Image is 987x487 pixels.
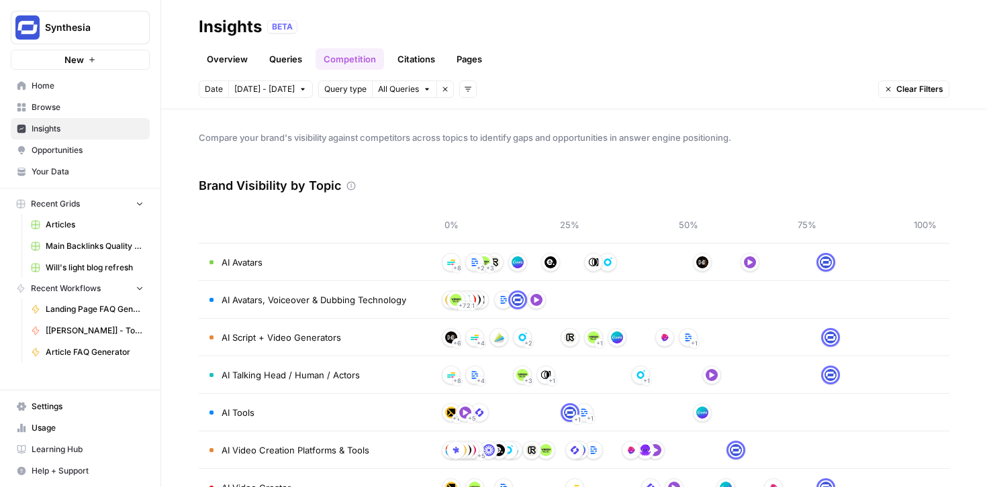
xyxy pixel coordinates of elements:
img: tq86vd83ef1nrwn668d8ilq4lo0e [659,331,671,343]
img: 9w0gpg5mysfnm3lmj7yygg5fv3dk [649,444,661,456]
span: Recent Grids [31,198,80,210]
button: [DATE] - [DATE] [228,80,313,98]
span: Recent Workflows [31,282,101,294]
a: Browse [11,97,150,118]
span: + 4 [477,337,485,350]
span: + 4 [477,374,485,388]
span: Browse [32,101,144,113]
span: Opportunities [32,144,144,156]
img: jz86opb9spy4uaui193389rfc1lw [478,256,490,268]
img: 9w0gpg5mysfnm3lmj7yygg5fv3dk [744,256,756,268]
img: r784wuly3ri16myx7juh0mihp22c [473,407,485,419]
a: Insights [11,118,150,140]
img: tq86vd83ef1nrwn668d8ilq4lo0e [625,444,637,456]
span: AI Talking Head / Human / Actors [222,368,360,382]
span: + 2 [463,299,471,313]
span: + 2 [477,262,485,275]
img: wbzcudw5kms8jr96o3ay9o5jrnna [696,256,708,268]
span: All Queries [378,83,419,95]
span: + 1 [643,374,650,388]
button: Recent Grids [11,194,150,214]
span: + 2 [524,337,532,350]
img: gpj7rq245zaw62drdl0g892v5g99 [493,331,505,343]
img: kn4yydfihu1m6ctu54l2b7jhf7vx [825,369,837,381]
a: Queries [261,48,310,70]
img: mcmhkv09b4vf98jn9w53sqh8s3rw [445,256,457,268]
button: All Queries [372,80,436,98]
div: BETA [267,20,297,34]
img: zuex3t6fvg6vb1bhykbo9omwyph7 [488,256,500,268]
img: wbzcudw5kms8jr96o3ay9o5jrnna [445,331,457,343]
a: Will's light blog refresh [25,257,150,278]
a: Learning Hub [11,439,150,460]
img: kn4yydfihu1m6ctu54l2b7jhf7vx [564,407,576,419]
button: New [11,50,150,70]
img: jz86opb9spy4uaui193389rfc1lw [587,331,600,343]
img: 5ishofca9hhfzkbc6046dfm6zfk6 [639,444,651,456]
a: Article FAQ Generator [25,341,150,363]
img: aln7fzklr3l99mnai0z5kuqxmnn3 [445,444,457,456]
img: xvlm1tp7ydqmv3akr6p4ptg0hnp0 [498,294,510,306]
span: Help + Support [32,465,144,477]
span: [[PERSON_NAME]] - Tools & Features Pages Refreshe - [MAIN WORKFLOW] [46,325,144,337]
span: 25% [557,218,583,231]
span: AI Avatars, Voiceover & Dubbing Technology [222,293,406,307]
img: kn4yydfihu1m6ctu54l2b7jhf7vx [825,331,837,343]
img: jz86opb9spy4uaui193389rfc1lw [516,369,528,381]
img: zuex3t6fvg6vb1bhykbo9omwyph7 [526,444,538,456]
img: kn4yydfihu1m6ctu54l2b7jhf7vx [512,294,524,306]
span: Synthesia [45,21,126,34]
span: 100% [912,218,939,231]
span: + 6 [453,337,461,350]
button: Workspace: Synthesia [11,11,150,44]
a: [[PERSON_NAME]] - Tools & Features Pages Refreshe - [MAIN WORKFLOW] [25,320,150,341]
span: 0% [438,218,465,231]
img: 6a73yfkrldwrfnc26ge4t4xld60l [493,444,505,456]
span: Articles [46,219,144,231]
img: xvlm1tp7ydqmv3akr6p4ptg0hnp0 [587,444,600,456]
a: Articles [25,214,150,235]
span: [DATE] - [DATE] [234,83,295,95]
a: Competition [316,48,384,70]
img: 9w0gpg5mysfnm3lmj7yygg5fv3dk [459,407,471,419]
button: Recent Workflows [11,278,150,299]
span: AI Video Creation Platforms & Tools [222,443,369,457]
span: New [64,53,84,66]
img: zuex3t6fvg6vb1bhykbo9omwyph7 [564,331,576,343]
span: AI Avatars [222,256,263,269]
span: Compare your brand's visibility against competitors across topics to identify gaps and opportunit... [199,131,949,144]
span: 50% [675,218,702,231]
span: Settings [32,400,144,413]
a: Home [11,75,150,97]
img: r4awg72va0746dfjm5bwng6l2g04 [445,294,457,306]
img: t7020at26d8erv19khrwcw8unm2u [696,407,708,419]
span: + 1 [549,374,555,388]
img: jjektd9lpdybu0t8niljeurwhztl [450,444,462,456]
span: + 1 [587,412,594,425]
a: Main Backlinks Quality Checker - MAIN [25,235,150,257]
span: + 7 [459,299,466,313]
img: xvlm1tp7ydqmv3akr6p4ptg0hnp0 [682,331,694,343]
img: mcmhkv09b4vf98jn9w53sqh8s3rw [445,369,457,381]
img: t7020at26d8erv19khrwcw8unm2u [512,256,524,268]
div: Insights [199,16,262,38]
img: mcmhkv09b4vf98jn9w53sqh8s3rw [469,331,481,343]
span: Clear Filters [896,83,943,95]
img: r784wuly3ri16myx7juh0mihp22c [569,444,581,456]
img: 9w0gpg5mysfnm3lmj7yygg5fv3dk [706,369,718,381]
img: y4d8y4oj9pwtmzcdx4a2s9yjc5kp [587,256,600,268]
img: t7020at26d8erv19khrwcw8unm2u [611,331,623,343]
img: y4d8y4oj9pwtmzcdx4a2s9yjc5kp [540,369,552,381]
span: + 1 [596,337,603,350]
span: + 3 [486,262,494,275]
span: + 1 [468,299,475,313]
span: + 1 [691,337,698,350]
img: r4awg72va0746dfjm5bwng6l2g04 [445,407,457,419]
span: Home [32,80,144,92]
span: Your Data [32,166,144,178]
a: Opportunities [11,140,150,161]
span: Landing Page FAQ Generator [46,303,144,315]
a: Settings [11,396,150,417]
span: 75% [794,218,820,231]
span: Date [205,83,223,95]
